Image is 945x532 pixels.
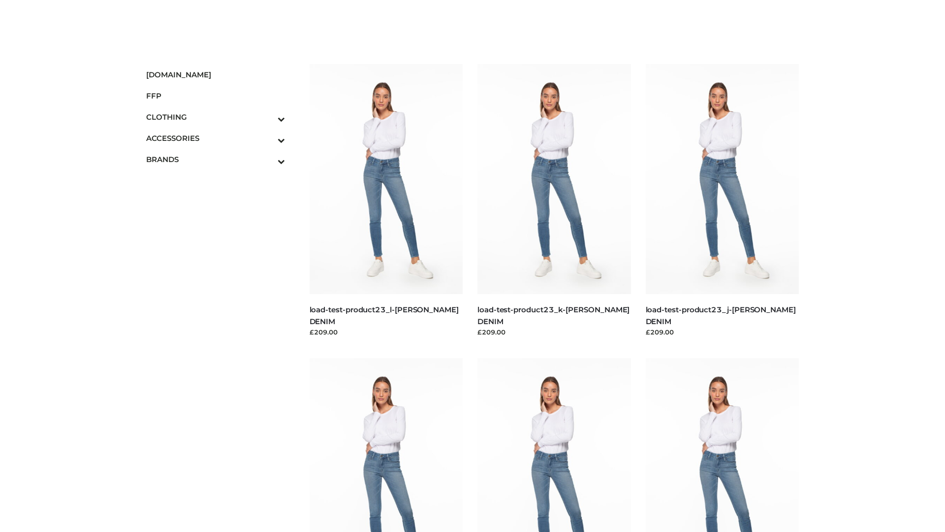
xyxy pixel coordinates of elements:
[146,154,285,165] span: BRANDS
[146,64,285,85] a: [DOMAIN_NAME]
[646,305,796,326] a: load-test-product23_j-[PERSON_NAME] DENIM
[146,90,285,101] span: FFP
[310,305,459,326] a: load-test-product23_l-[PERSON_NAME] DENIM
[146,133,285,144] span: ACCESSORIES
[477,305,630,326] a: load-test-product23_k-[PERSON_NAME] DENIM
[146,111,285,123] span: CLOTHING
[251,128,285,149] button: Toggle Submenu
[251,106,285,128] button: Toggle Submenu
[251,149,285,170] button: Toggle Submenu
[146,106,285,128] a: CLOTHINGToggle Submenu
[146,149,285,170] a: BRANDSToggle Submenu
[146,128,285,149] a: ACCESSORIESToggle Submenu
[477,327,631,337] div: £209.00
[146,85,285,106] a: FFP
[146,69,285,80] span: [DOMAIN_NAME]
[646,327,799,337] div: £209.00
[310,327,463,337] div: £209.00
